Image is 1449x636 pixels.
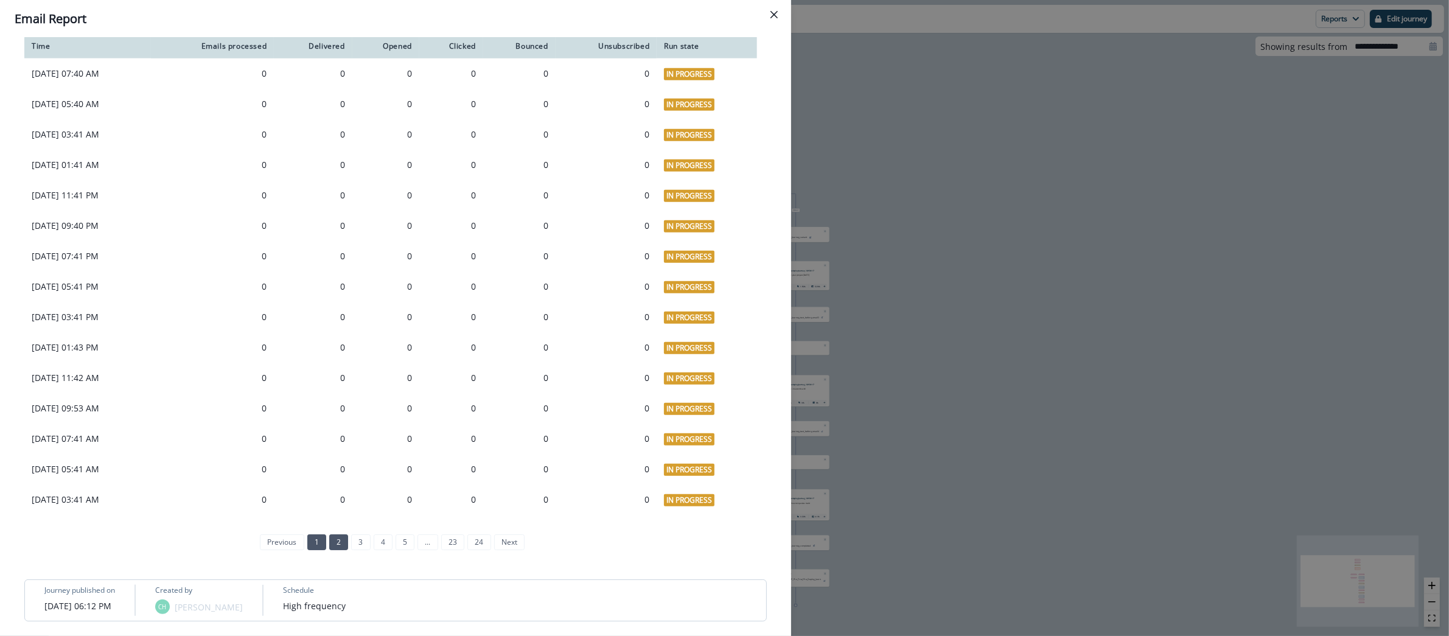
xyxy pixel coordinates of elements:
[281,250,344,262] div: 0
[360,68,412,80] div: 0
[491,68,548,80] div: 0
[467,534,491,550] a: Page 24
[281,189,344,201] div: 0
[158,433,267,445] div: 0
[158,220,267,232] div: 0
[427,41,476,51] div: Clicked
[360,402,412,414] div: 0
[32,41,144,51] div: Time
[360,41,412,51] div: Opened
[329,534,348,550] a: Page 2
[158,281,267,293] div: 0
[417,534,438,550] a: Jump forward
[664,220,714,232] span: In Progress
[427,463,476,475] div: 0
[32,341,144,354] p: [DATE] 01:43 PM
[32,159,144,171] p: [DATE] 01:41 AM
[175,601,243,613] p: [PERSON_NAME]
[664,342,714,354] span: In Progress
[281,494,344,506] div: 0
[664,41,750,51] div: Run state
[158,189,267,201] div: 0
[764,5,784,24] button: Close
[32,494,144,506] p: [DATE] 03:41 AM
[158,402,267,414] div: 0
[491,159,548,171] div: 0
[281,159,344,171] div: 0
[427,311,476,323] div: 0
[158,159,267,171] div: 0
[491,372,548,384] div: 0
[491,220,548,232] div: 0
[664,464,714,476] span: In Progress
[664,281,714,293] span: In Progress
[563,402,650,414] div: 0
[427,189,476,201] div: 0
[427,402,476,414] div: 0
[158,98,267,110] div: 0
[360,311,412,323] div: 0
[32,128,144,141] p: [DATE] 03:41 AM
[360,128,412,141] div: 0
[158,341,267,354] div: 0
[563,68,650,80] div: 0
[563,463,650,475] div: 0
[491,281,548,293] div: 0
[563,41,650,51] div: Unsubscribed
[158,128,267,141] div: 0
[281,433,344,445] div: 0
[159,604,167,610] div: Chelsea Halliday
[664,433,714,446] span: In Progress
[427,250,476,262] div: 0
[563,250,650,262] div: 0
[427,159,476,171] div: 0
[563,281,650,293] div: 0
[32,433,144,445] p: [DATE] 07:41 AM
[427,372,476,384] div: 0
[158,250,267,262] div: 0
[563,494,650,506] div: 0
[257,534,525,550] ul: Pagination
[32,98,144,110] p: [DATE] 05:40 AM
[158,463,267,475] div: 0
[360,281,412,293] div: 0
[664,159,714,172] span: In Progress
[360,98,412,110] div: 0
[360,189,412,201] div: 0
[360,220,412,232] div: 0
[155,585,192,596] p: Created by
[158,68,267,80] div: 0
[281,311,344,323] div: 0
[44,599,111,612] p: [DATE] 06:12 PM
[664,494,714,506] span: In Progress
[491,41,548,51] div: Bounced
[664,129,714,141] span: In Progress
[281,41,344,51] div: Delivered
[281,341,344,354] div: 0
[491,433,548,445] div: 0
[360,159,412,171] div: 0
[360,494,412,506] div: 0
[664,403,714,415] span: In Progress
[32,372,144,384] p: [DATE] 11:42 AM
[281,372,344,384] div: 0
[307,534,326,550] a: Page 1 is your current page
[44,585,115,596] p: Journey published on
[563,98,650,110] div: 0
[158,494,267,506] div: 0
[563,341,650,354] div: 0
[281,128,344,141] div: 0
[158,311,267,323] div: 0
[15,10,777,28] div: Email Report
[664,68,714,80] span: In Progress
[491,311,548,323] div: 0
[491,402,548,414] div: 0
[360,250,412,262] div: 0
[491,494,548,506] div: 0
[360,372,412,384] div: 0
[32,402,144,414] p: [DATE] 09:53 AM
[664,372,714,385] span: In Progress
[491,341,548,354] div: 0
[427,128,476,141] div: 0
[281,220,344,232] div: 0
